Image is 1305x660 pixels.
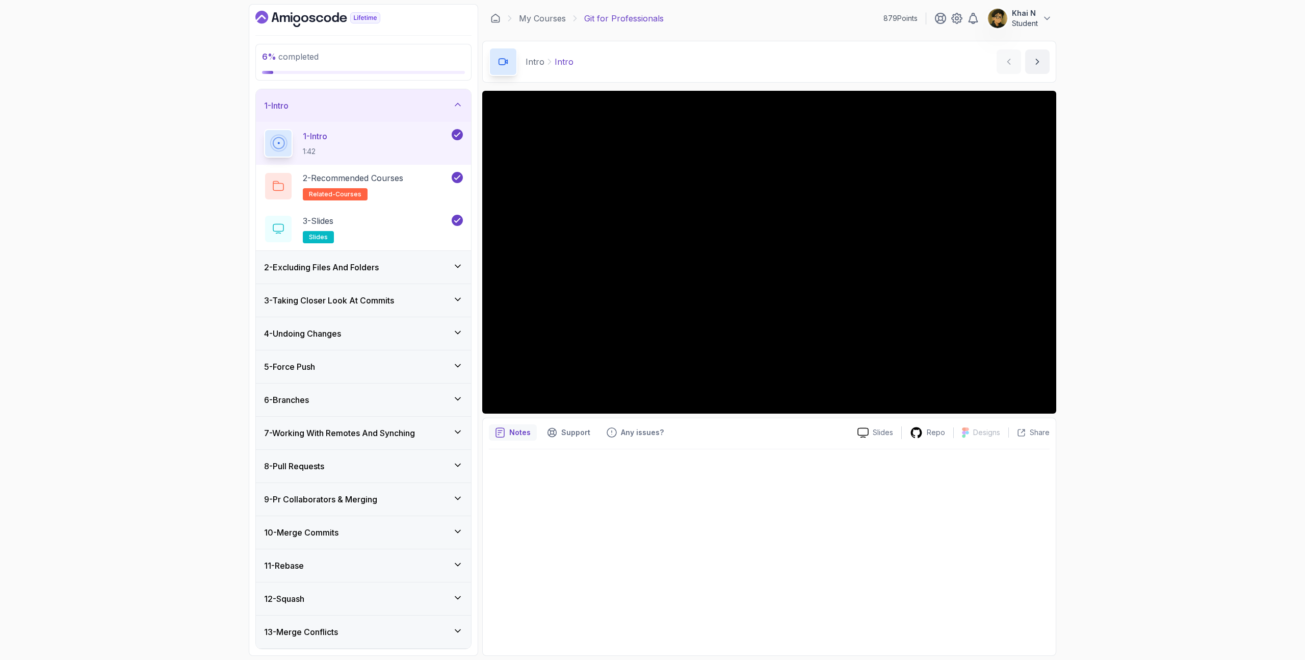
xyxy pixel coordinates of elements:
iframe: 1 - Intro [482,91,1056,414]
button: 3-Slidesslides [264,215,463,243]
button: 12-Squash [256,582,471,615]
button: 6-Branches [256,384,471,416]
p: Support [561,427,590,438]
button: notes button [489,424,537,441]
p: Designs [973,427,1000,438]
h3: 12 - Squash [264,593,304,605]
p: 879 Points [883,13,918,23]
button: 1-Intro1:42 [264,129,463,158]
span: related-courses [309,190,361,198]
span: slides [309,233,328,241]
p: 1 - Intro [303,130,327,142]
p: Khai N [1012,8,1038,18]
button: 10-Merge Commits [256,516,471,549]
h3: 2 - Excluding Files And Folders [264,261,379,273]
p: 1:42 [303,146,327,157]
span: completed [262,52,319,62]
button: Support button [541,424,596,441]
p: Notes [509,427,531,438]
a: My Courses [519,12,566,24]
h3: 7 - Working With Remotes And Synching [264,427,415,439]
span: 6 % [262,52,276,62]
button: 1-Intro [256,89,471,122]
button: 4-Undoing Changes [256,317,471,350]
button: 7-Working With Remotes And Synching [256,417,471,449]
button: Feedback button [601,424,670,441]
a: Dashboard [490,13,501,23]
button: 8-Pull Requests [256,450,471,483]
p: Intro [555,56,573,68]
p: Repo [927,427,945,438]
button: 11-Rebase [256,549,471,582]
h3: 5 - Force Push [264,361,315,373]
button: next content [1025,49,1050,74]
button: 3-Taking Closer Look At Commits [256,284,471,317]
h3: 3 - Taking Closer Look At Commits [264,294,394,307]
a: Dashboard [255,11,404,27]
p: Slides [873,427,893,438]
p: Git for Professionals [584,12,664,24]
p: Student [1012,18,1038,29]
h3: 1 - Intro [264,99,289,112]
h3: 13 - Merge Conflicts [264,626,338,638]
p: 2 - Recommended Courses [303,172,403,184]
h3: 9 - Pr Collaborators & Merging [264,493,377,505]
h3: 8 - Pull Requests [264,460,324,472]
p: Intro [526,56,544,68]
p: Share [1030,427,1050,438]
button: user profile imageKhai NStudent [987,8,1052,29]
h3: 6 - Branches [264,394,309,406]
button: 2-Excluding Files And Folders [256,251,471,284]
p: 3 - Slides [303,215,333,227]
a: Slides [849,427,901,438]
h3: 10 - Merge Commits [264,526,338,539]
button: 9-Pr Collaborators & Merging [256,483,471,516]
button: 13-Merge Conflicts [256,616,471,648]
h3: 4 - Undoing Changes [264,327,341,340]
button: 5-Force Push [256,350,471,383]
button: Share [1008,427,1050,438]
button: 2-Recommended Coursesrelated-courses [264,172,463,200]
button: previous content [997,49,1021,74]
p: Any issues? [621,427,664,438]
img: user profile image [988,9,1007,28]
h3: 11 - Rebase [264,560,304,572]
a: Repo [902,426,953,439]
